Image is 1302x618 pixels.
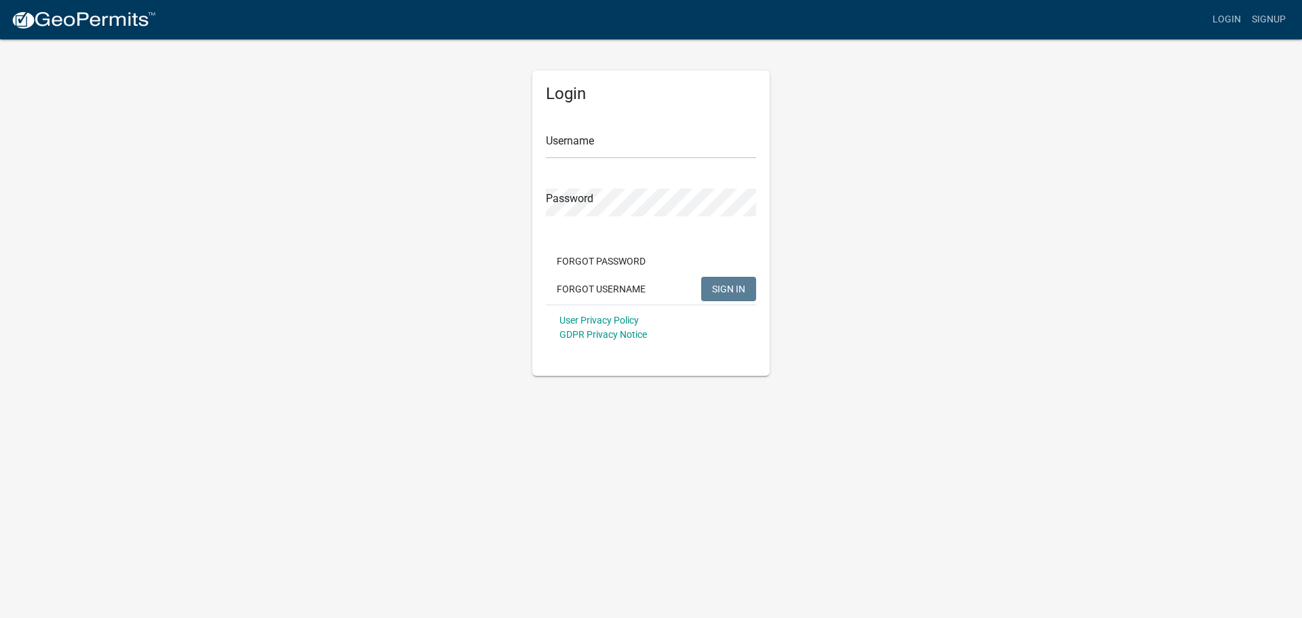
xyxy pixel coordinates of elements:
a: Login [1207,7,1246,33]
a: GDPR Privacy Notice [559,329,647,340]
a: User Privacy Policy [559,315,639,326]
h5: Login [546,84,756,104]
button: Forgot Username [546,277,656,301]
span: SIGN IN [712,283,745,294]
button: Forgot Password [546,249,656,273]
a: Signup [1246,7,1291,33]
button: SIGN IN [701,277,756,301]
